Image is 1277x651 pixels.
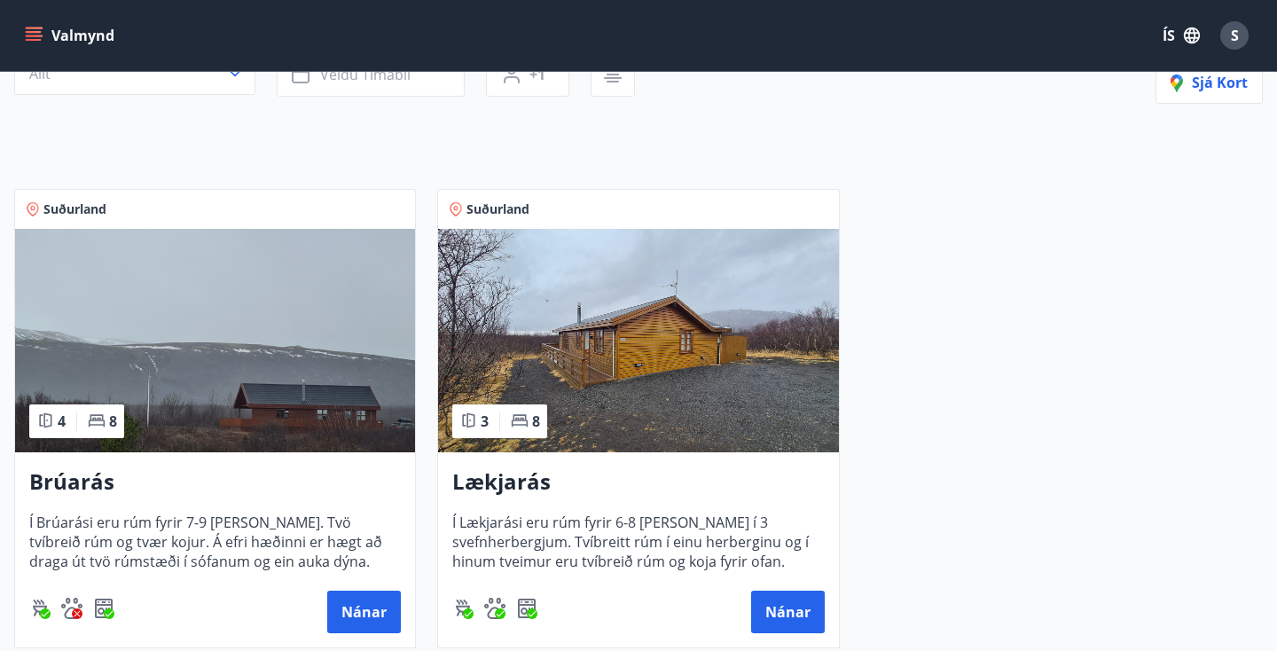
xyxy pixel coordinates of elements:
span: S [1231,26,1239,45]
div: Gæludýr [61,598,82,619]
img: ZXjrS3QKesehq6nQAPjaRuRTI364z8ohTALB4wBr.svg [452,598,474,619]
span: Sjá kort [1171,73,1248,92]
button: Sjá kort [1156,61,1263,104]
div: Gasgrill [29,598,51,619]
img: Paella dish [438,229,838,452]
span: Í Lækjarási eru rúm fyrir 6-8 [PERSON_NAME] í 3 svefnherbergjum. Tvíbreitt rúm í einu herberginu ... [452,513,824,571]
img: pxcaIm5dSOV3FS4whs1soiYWTwFQvksT25a9J10C.svg [61,598,82,619]
span: Veldu tímabil [320,65,411,84]
button: Nánar [751,591,825,633]
img: Paella dish [15,229,415,452]
span: 8 [532,412,540,431]
span: Allt [29,64,51,83]
span: 3 [481,412,489,431]
span: Suðurland [466,200,529,218]
span: Í Brúarási eru rúm fyrir 7-9 [PERSON_NAME]. Tvö tvíbreið rúm og tvær kojur. Á efri hæðinni er hæg... [29,513,401,571]
img: 7hj2GulIrg6h11dFIpsIzg8Ak2vZaScVwTihwv8g.svg [93,598,114,619]
button: +1 [486,52,569,97]
div: Uppþvottavél [516,598,537,619]
button: Veldu tímabil [277,52,465,97]
button: menu [21,20,121,51]
button: ÍS [1153,20,1210,51]
img: pxcaIm5dSOV3FS4whs1soiYWTwFQvksT25a9J10C.svg [484,598,505,619]
button: Nánar [327,591,401,633]
h3: Brúarás [29,467,401,498]
div: Gæludýr [484,598,505,619]
div: Uppþvottavél [93,598,114,619]
span: 8 [109,412,117,431]
img: 7hj2GulIrg6h11dFIpsIzg8Ak2vZaScVwTihwv8g.svg [516,598,537,619]
span: +1 [529,65,545,84]
h3: Lækjarás [452,467,824,498]
span: 4 [58,412,66,431]
img: ZXjrS3QKesehq6nQAPjaRuRTI364z8ohTALB4wBr.svg [29,598,51,619]
span: Suðurland [43,200,106,218]
div: Gasgrill [452,598,474,619]
button: Allt [14,52,255,95]
button: S [1213,14,1256,57]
